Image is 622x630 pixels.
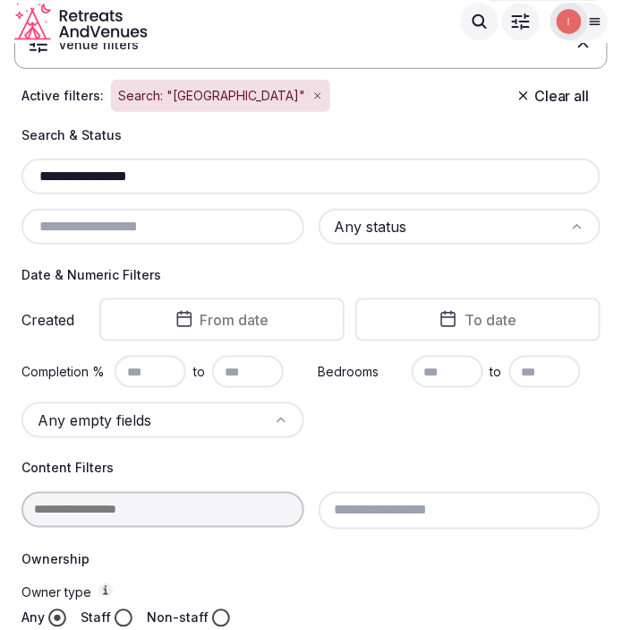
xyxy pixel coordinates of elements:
[21,609,45,627] label: Any
[490,363,502,381] span: to
[21,551,601,569] h4: Ownership
[506,80,601,112] button: Clear all
[21,460,601,478] h4: Content Filters
[21,126,601,144] h4: Search & Status
[147,609,209,627] label: Non-staff
[99,298,345,341] button: From date
[14,3,148,40] svg: Retreats and Venues company logo
[21,583,601,602] label: Owner type
[98,583,113,598] button: Owner type
[200,311,269,329] span: From date
[319,363,405,381] label: Bedrooms
[557,9,582,34] img: Irene Gonzales
[21,363,107,381] label: Completion %
[118,87,305,105] span: Search: "[GEOGRAPHIC_DATA]"
[81,609,111,627] label: Staff
[14,3,148,40] a: Visit the homepage
[21,313,74,327] label: Created
[193,363,205,381] span: to
[21,266,601,284] h4: Date & Numeric Filters
[355,298,601,341] button: To date
[464,311,516,329] span: To date
[21,87,104,105] span: Active filters:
